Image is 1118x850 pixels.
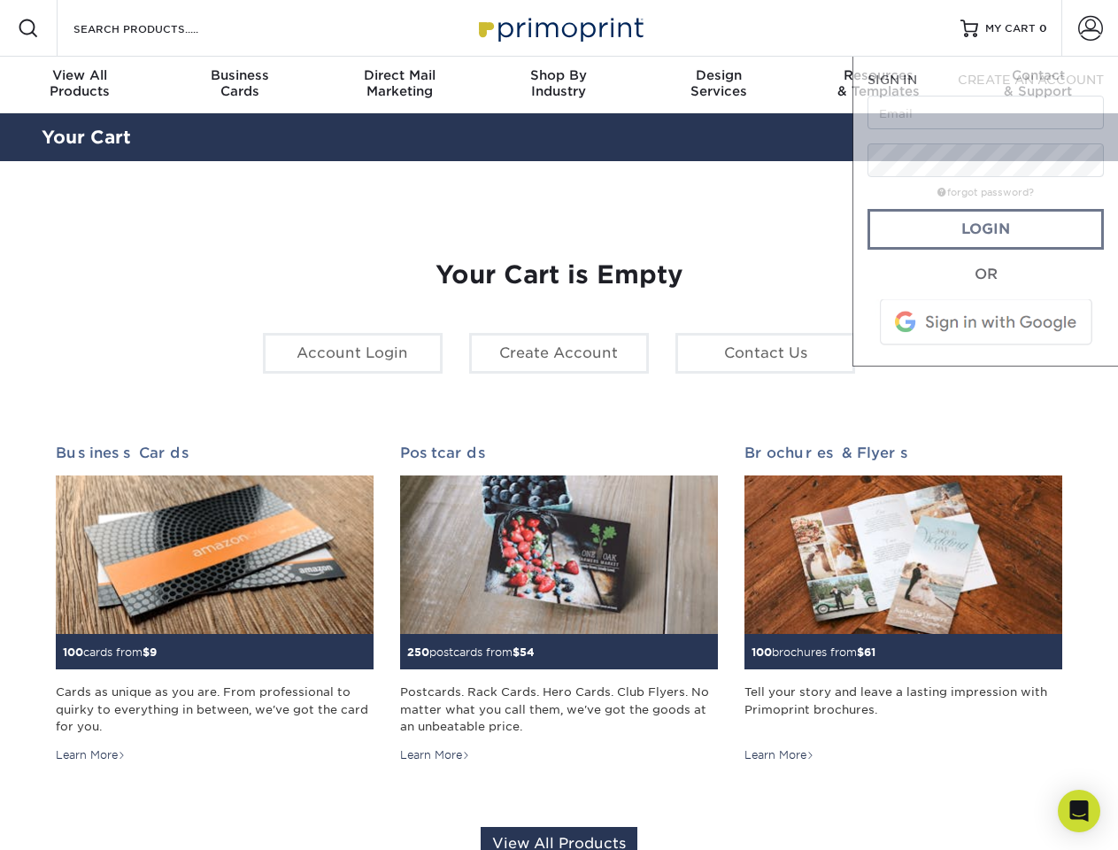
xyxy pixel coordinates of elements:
[798,57,958,113] a: Resources& Templates
[744,444,1062,763] a: Brochures & Flyers 100brochures from$61 Tell your story and leave a lasting impression with Primo...
[56,475,374,635] img: Business Cards
[63,645,83,659] span: 100
[958,73,1104,87] span: CREATE AN ACCOUNT
[857,645,864,659] span: $
[867,264,1104,285] div: OR
[798,67,958,99] div: & Templates
[867,73,917,87] span: SIGN IN
[56,260,1063,290] h1: Your Cart is Empty
[639,67,798,83] span: Design
[56,444,374,461] h2: Business Cards
[400,475,718,635] img: Postcards
[937,187,1034,198] a: forgot password?
[985,21,1036,36] span: MY CART
[56,444,374,763] a: Business Cards 100cards from$9 Cards as unique as you are. From professional to quirky to everyth...
[263,333,443,374] a: Account Login
[867,96,1104,129] input: Email
[864,645,875,659] span: 61
[1058,790,1100,832] div: Open Intercom Messenger
[400,747,470,763] div: Learn More
[159,57,319,113] a: BusinessCards
[320,57,479,113] a: Direct MailMarketing
[159,67,319,99] div: Cards
[744,475,1062,635] img: Brochures & Flyers
[4,796,150,844] iframe: Google Customer Reviews
[400,684,718,735] div: Postcards. Rack Cards. Hero Cards. Club Flyers. No matter what you call them, we've got the goods...
[469,333,649,374] a: Create Account
[520,645,535,659] span: 54
[752,645,772,659] span: 100
[867,209,1104,250] a: Login
[471,9,648,47] img: Primoprint
[150,645,157,659] span: 9
[320,67,479,99] div: Marketing
[513,645,520,659] span: $
[752,645,875,659] small: brochures from
[1039,22,1047,35] span: 0
[798,67,958,83] span: Resources
[56,747,126,763] div: Learn More
[744,444,1062,461] h2: Brochures & Flyers
[675,333,855,374] a: Contact Us
[639,57,798,113] a: DesignServices
[56,684,374,735] div: Cards as unique as you are. From professional to quirky to everything in between, we've got the c...
[479,67,638,83] span: Shop By
[479,57,638,113] a: Shop ByIndustry
[63,645,157,659] small: cards from
[744,684,1062,735] div: Tell your story and leave a lasting impression with Primoprint brochures.
[407,645,535,659] small: postcards from
[320,67,479,83] span: Direct Mail
[479,67,638,99] div: Industry
[159,67,319,83] span: Business
[744,747,814,763] div: Learn More
[407,645,429,659] span: 250
[72,18,244,39] input: SEARCH PRODUCTS.....
[42,127,131,148] a: Your Cart
[400,444,718,461] h2: Postcards
[639,67,798,99] div: Services
[400,444,718,763] a: Postcards 250postcards from$54 Postcards. Rack Cards. Hero Cards. Club Flyers. No matter what you...
[143,645,150,659] span: $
